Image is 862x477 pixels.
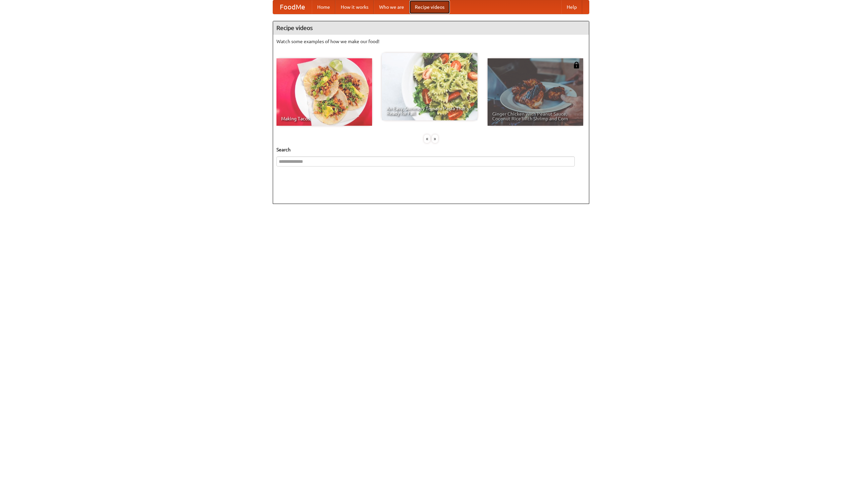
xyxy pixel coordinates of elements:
span: An Easy, Summery Tomato Pasta That's Ready for Fall [387,106,473,116]
a: Recipe videos [409,0,450,14]
div: » [432,135,438,143]
a: How it works [335,0,374,14]
a: FoodMe [273,0,312,14]
a: Who we are [374,0,409,14]
img: 483408.png [573,62,580,68]
span: Making Tacos [281,116,367,121]
a: Making Tacos [276,58,372,126]
a: Home [312,0,335,14]
h4: Recipe videos [273,21,589,35]
h5: Search [276,146,586,153]
p: Watch some examples of how we make our food! [276,38,586,45]
div: « [424,135,430,143]
a: An Easy, Summery Tomato Pasta That's Ready for Fall [382,53,477,120]
a: Help [561,0,582,14]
